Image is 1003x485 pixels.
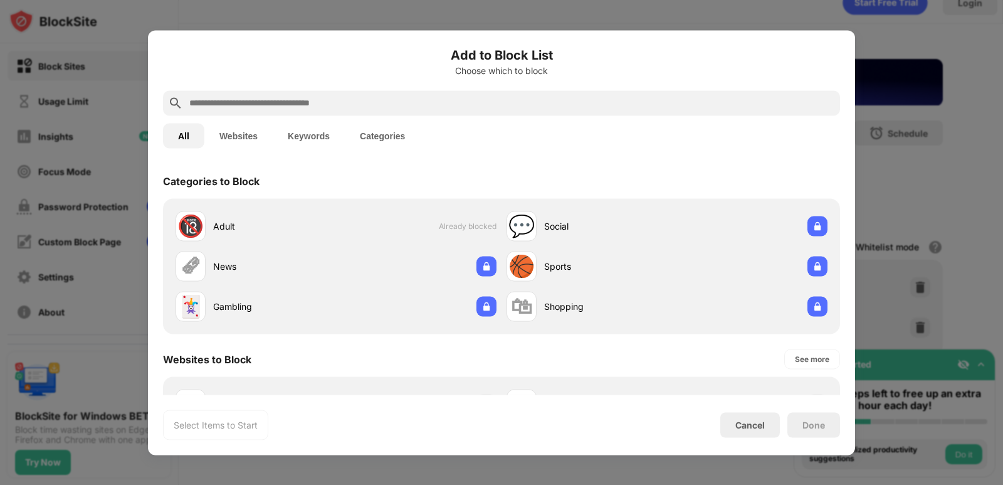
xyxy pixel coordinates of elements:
[544,260,667,273] div: Sports
[163,65,840,75] div: Choose which to block
[795,353,829,365] div: See more
[163,123,204,148] button: All
[177,294,204,319] div: 🃏
[508,213,535,239] div: 💬
[802,420,825,430] div: Done
[213,220,336,233] div: Adult
[177,213,204,239] div: 🔞
[508,253,535,279] div: 🏀
[213,300,336,313] div: Gambling
[544,300,667,313] div: Shopping
[163,45,840,64] h6: Add to Block List
[163,353,251,365] div: Websites to Block
[168,95,183,110] img: search.svg
[204,123,273,148] button: Websites
[735,420,765,430] div: Cancel
[544,220,667,233] div: Social
[180,253,201,279] div: 🗞
[213,260,336,273] div: News
[345,123,420,148] button: Categories
[511,294,532,319] div: 🛍
[273,123,345,148] button: Keywords
[163,174,260,187] div: Categories to Block
[174,418,258,431] div: Select Items to Start
[439,221,496,231] span: Already blocked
